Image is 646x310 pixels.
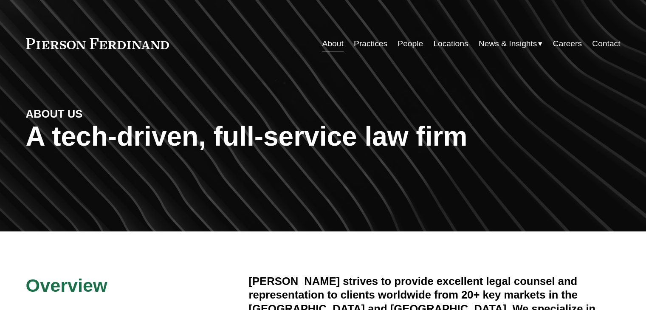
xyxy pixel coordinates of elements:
[553,36,582,52] a: Careers
[592,36,620,52] a: Contact
[398,36,423,52] a: People
[26,108,83,120] strong: ABOUT US
[479,36,543,52] a: folder dropdown
[26,275,107,296] span: Overview
[322,36,344,52] a: About
[26,121,621,152] h1: A tech-driven, full-service law firm
[479,37,537,51] span: News & Insights
[354,36,387,52] a: Practices
[433,36,468,52] a: Locations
